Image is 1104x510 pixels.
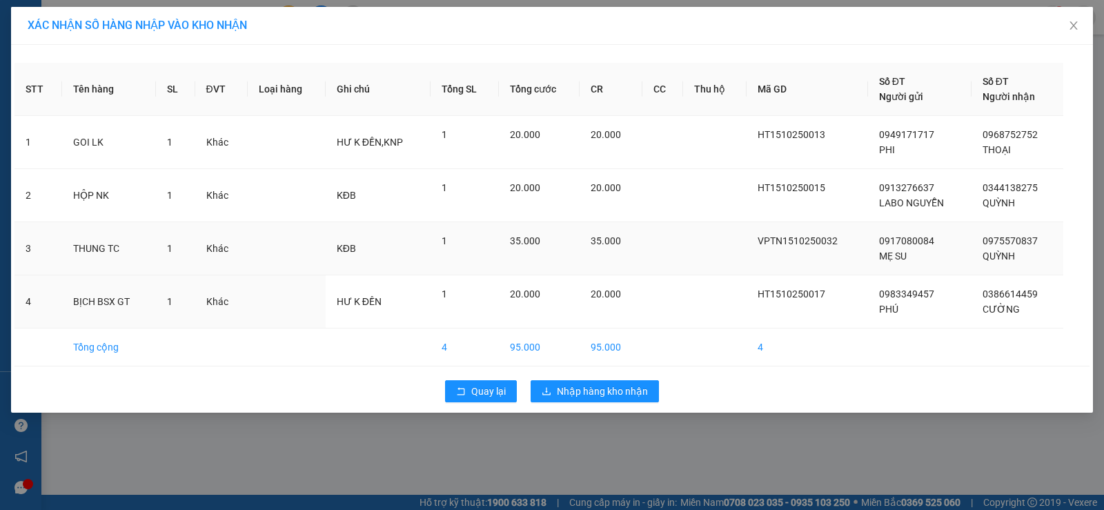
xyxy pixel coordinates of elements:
[337,190,356,201] span: KĐB
[510,235,540,246] span: 35.000
[1054,7,1093,46] button: Close
[14,275,62,328] td: 4
[510,129,540,140] span: 20.000
[983,182,1038,193] span: 0344138275
[167,296,172,307] span: 1
[879,251,907,262] span: MẸ SU
[683,63,747,116] th: Thu hộ
[531,380,659,402] button: downloadNhập hàng kho nhận
[14,63,62,116] th: STT
[14,116,62,169] td: 1
[879,235,934,246] span: 0917080084
[580,63,642,116] th: CR
[28,19,247,32] span: XÁC NHẬN SỐ HÀNG NHẬP VÀO KHO NHẬN
[337,296,382,307] span: HƯ K ĐỀN
[879,288,934,300] span: 0983349457
[431,328,499,366] td: 4
[879,129,934,140] span: 0949171717
[591,129,621,140] span: 20.000
[879,91,923,102] span: Người gửi
[156,63,195,116] th: SL
[758,235,838,246] span: VPTN1510250032
[747,63,868,116] th: Mã GD
[983,129,1038,140] span: 0968752752
[557,384,648,399] span: Nhập hàng kho nhận
[337,243,356,254] span: KĐB
[62,222,156,275] td: THUNG TC
[591,235,621,246] span: 35.000
[758,129,825,140] span: HT1510250013
[326,63,431,116] th: Ghi chú
[431,63,499,116] th: Tổng SL
[62,169,156,222] td: HỘP NK
[879,76,905,87] span: Số ĐT
[442,235,447,246] span: 1
[456,386,466,398] span: rollback
[983,288,1038,300] span: 0386614459
[167,243,172,254] span: 1
[62,63,156,116] th: Tên hàng
[983,197,1015,208] span: QUỲNH
[758,182,825,193] span: HT1510250015
[983,304,1020,315] span: CƯỜNG
[167,137,172,148] span: 1
[195,63,248,116] th: ĐVT
[167,190,172,201] span: 1
[337,137,403,148] span: HƯ K ĐỀN,KNP
[471,384,506,399] span: Quay lại
[195,116,248,169] td: Khác
[195,169,248,222] td: Khác
[62,275,156,328] td: BỊCH BSX GT
[499,328,580,366] td: 95.000
[983,144,1011,155] span: THOẠI
[442,182,447,193] span: 1
[510,288,540,300] span: 20.000
[580,328,642,366] td: 95.000
[510,182,540,193] span: 20.000
[499,63,580,116] th: Tổng cước
[879,197,944,208] span: LABO NGUYỄN
[248,63,326,116] th: Loại hàng
[879,182,934,193] span: 0913276637
[879,144,895,155] span: PHI
[14,169,62,222] td: 2
[983,251,1015,262] span: QUỲNH
[983,235,1038,246] span: 0975570837
[983,76,1009,87] span: Số ĐT
[1068,20,1079,31] span: close
[442,288,447,300] span: 1
[879,304,898,315] span: PHÚ
[983,91,1035,102] span: Người nhận
[195,222,248,275] td: Khác
[445,380,517,402] button: rollbackQuay lại
[62,116,156,169] td: GOI LK
[758,288,825,300] span: HT1510250017
[62,328,156,366] td: Tổng cộng
[195,275,248,328] td: Khác
[542,386,551,398] span: download
[642,63,683,116] th: CC
[747,328,868,366] td: 4
[14,222,62,275] td: 3
[591,182,621,193] span: 20.000
[591,288,621,300] span: 20.000
[442,129,447,140] span: 1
